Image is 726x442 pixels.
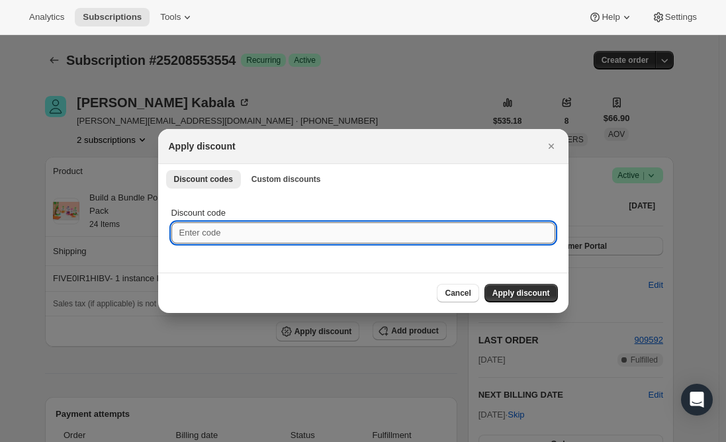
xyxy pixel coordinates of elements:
button: Cancel [437,284,478,302]
input: Enter code [171,222,555,243]
span: Tools [160,12,181,22]
button: Discount codes [166,170,241,189]
div: Discount codes [158,193,568,273]
span: Subscriptions [83,12,142,22]
button: Apply discount [484,284,558,302]
span: Settings [665,12,697,22]
span: Cancel [445,288,471,298]
span: Help [602,12,619,22]
button: Custom discounts [244,170,329,189]
button: Analytics [21,8,72,26]
button: Subscriptions [75,8,150,26]
button: Help [580,8,641,26]
span: Discount code [171,208,226,218]
div: Open Intercom Messenger [681,384,713,416]
span: Analytics [29,12,64,22]
span: Discount codes [174,174,233,185]
button: Close [542,137,561,155]
span: Apply discount [492,288,550,298]
span: Custom discounts [251,174,321,185]
button: Tools [152,8,202,26]
h2: Apply discount [169,140,236,153]
button: Settings [644,8,705,26]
